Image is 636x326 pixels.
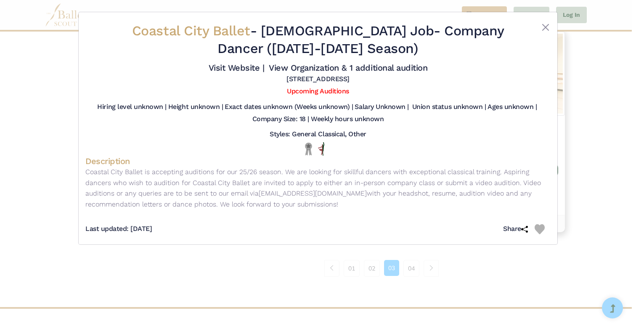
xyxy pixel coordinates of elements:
[535,224,545,234] img: Heart
[286,75,349,84] h5: [STREET_ADDRESS]
[270,130,366,139] h5: Styles: General Classical, Other
[225,103,353,111] h5: Exact dates unknown (Weeks unknown) |
[355,103,408,111] h5: Salary Unknown |
[85,167,551,209] p: Coastal City Ballet is accepting auditions for our 25/26 season. We are looking for skillful danc...
[412,103,486,111] h5: Union status unknown |
[85,156,551,167] h4: Description
[311,115,384,124] h5: Weekly hours unknown
[303,142,314,155] img: Local
[503,225,535,233] h5: Share
[132,23,250,39] span: Coastal City Ballet
[287,87,349,95] a: Upcoming Auditions
[252,115,309,124] h5: Company Size: 18 |
[124,22,512,57] h2: - - Company Dancer ([DATE]-[DATE] Season)
[541,22,551,32] button: Close
[209,63,265,73] a: Visit Website |
[97,103,166,111] h5: Hiring level unknown |
[269,63,427,73] a: View Organization & 1 additional audition
[261,23,434,39] span: [DEMOGRAPHIC_DATA] Job
[168,103,223,111] h5: Height unknown |
[318,142,324,156] img: All
[488,103,537,111] h5: Ages unknown |
[85,225,152,233] h5: Last updated: [DATE]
